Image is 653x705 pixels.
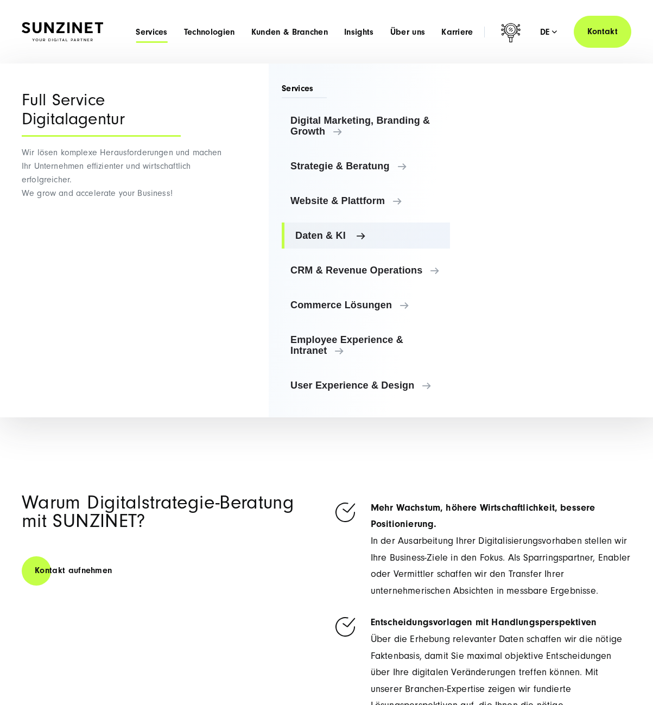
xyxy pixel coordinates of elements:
a: Strategie & Beratung [282,153,450,179]
a: CRM & Revenue Operations [282,257,450,283]
span: Digital Marketing, Branding & Growth [290,115,441,137]
span: Commerce Lösungen [290,300,441,310]
a: Digital Marketing, Branding & Growth [282,107,450,144]
a: Kontakt aufnehmen [22,555,125,586]
a: Kunden & Branchen [251,27,328,37]
span: Strategie & Beratung [290,161,441,172]
a: User Experience & Design [282,372,450,398]
span: Warum Digitalstrategie-Beratung mit SUNZINET? [22,492,294,532]
a: Commerce Lösungen [282,292,450,318]
a: Daten & KI [282,223,450,249]
span: User Experience & Design [290,380,441,391]
a: Technologien [184,27,235,37]
span: CRM & Revenue Operations [290,265,441,276]
a: Kontakt [574,16,631,48]
a: Karriere [441,27,473,37]
li: In der Ausarbeitung Ihrer Digitalisierungsvorhaben stellen wir Ihre Business-Ziele in den Fokus. ... [333,500,631,600]
span: Mehr Wachstum, höhere Wirtschaftlichkeit, bessere Positionierung. [371,502,595,530]
a: Services [136,27,168,37]
strong: Entscheidungsvorlagen mit Handlungsperspektiven [371,617,597,628]
img: SUNZINET Full Service Digital Agentur [22,22,103,41]
a: Insights [344,27,374,37]
a: Website & Plattform [282,188,450,214]
span: Daten & KI [295,230,441,241]
span: Wir lösen komplexe Herausforderungen und machen Ihr Unternehmen effizienter und wirtschaftlich er... [22,148,222,198]
span: Services [282,82,327,98]
span: Website & Plattform [290,195,441,206]
a: Über uns [390,27,426,37]
div: Full Service Digitalagentur [22,91,181,137]
div: de [540,27,557,37]
a: Employee Experience & Intranet [282,327,450,364]
span: Employee Experience & Intranet [290,334,441,356]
